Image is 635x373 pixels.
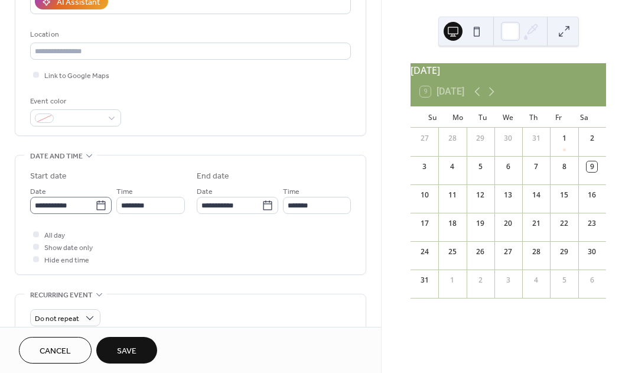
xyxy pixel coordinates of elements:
[531,275,542,286] div: 4
[531,133,542,144] div: 31
[531,161,542,172] div: 7
[559,218,569,229] div: 22
[419,161,430,172] div: 3
[503,190,513,200] div: 13
[197,186,213,198] span: Date
[35,312,79,326] span: Do not repeat
[559,275,569,286] div: 5
[475,133,486,144] div: 29
[44,242,93,254] span: Show date only
[419,218,430,229] div: 17
[447,161,458,172] div: 4
[419,275,430,286] div: 31
[546,106,572,128] div: Fr
[445,106,471,128] div: Mo
[531,246,542,257] div: 28
[40,345,71,358] span: Cancel
[475,275,486,286] div: 2
[44,254,89,267] span: Hide end time
[587,246,597,257] div: 30
[44,70,109,82] span: Link to Google Maps
[587,218,597,229] div: 23
[30,289,93,301] span: Recurring event
[587,161,597,172] div: 9
[30,170,67,183] div: Start date
[30,150,83,163] span: Date and time
[521,106,546,128] div: Th
[503,275,513,286] div: 3
[587,275,597,286] div: 6
[19,337,92,364] button: Cancel
[30,95,119,108] div: Event color
[531,190,542,200] div: 14
[44,229,65,242] span: All day
[531,218,542,229] div: 21
[447,275,458,286] div: 1
[559,133,569,144] div: 1
[475,218,486,229] div: 19
[470,106,496,128] div: Tu
[559,246,569,257] div: 29
[30,186,46,198] span: Date
[503,246,513,257] div: 27
[420,106,445,128] div: Su
[475,161,486,172] div: 5
[96,337,157,364] button: Save
[283,186,299,198] span: Time
[559,190,569,200] div: 15
[496,106,521,128] div: We
[475,190,486,200] div: 12
[419,133,430,144] div: 27
[503,161,513,172] div: 6
[447,133,458,144] div: 28
[411,63,606,77] div: [DATE]
[117,345,136,358] span: Save
[30,28,349,41] div: Location
[559,161,569,172] div: 8
[571,106,597,128] div: Sa
[419,246,430,257] div: 24
[447,246,458,257] div: 25
[197,170,230,183] div: End date
[419,190,430,200] div: 10
[447,218,458,229] div: 18
[116,186,133,198] span: Time
[503,218,513,229] div: 20
[503,133,513,144] div: 30
[447,190,458,200] div: 11
[587,190,597,200] div: 16
[587,133,597,144] div: 2
[475,246,486,257] div: 26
